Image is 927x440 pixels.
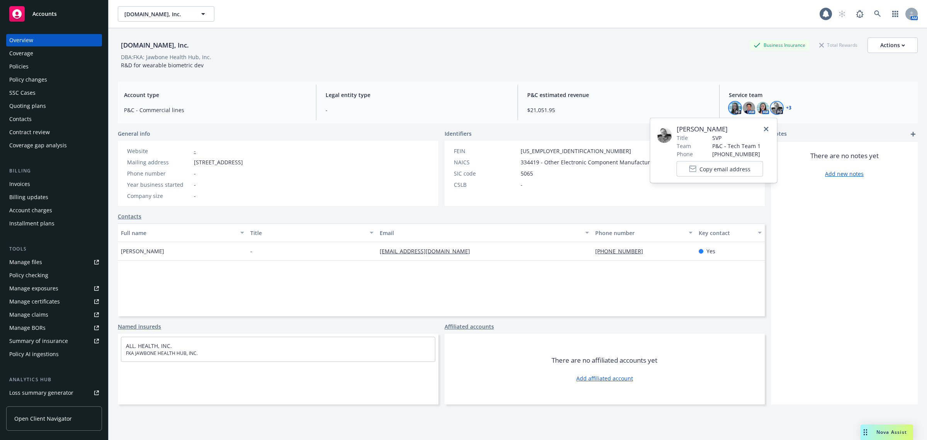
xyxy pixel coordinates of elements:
[6,282,102,295] span: Manage exposures
[870,6,885,22] a: Search
[810,151,879,160] span: There are no notes yet
[6,217,102,230] a: Installment plans
[834,6,850,22] a: Start snowing
[861,425,870,440] div: Drag to move
[14,414,72,423] span: Open Client Navigator
[124,106,307,114] span: P&C - Commercial lines
[127,181,191,189] div: Year business started
[9,47,33,60] div: Coverage
[592,223,696,242] button: Phone number
[377,223,592,242] button: Email
[250,247,252,255] span: -
[9,73,47,86] div: Policy changes
[118,223,247,242] button: Full name
[121,247,164,255] span: [PERSON_NAME]
[712,134,763,142] span: SVP
[888,6,903,22] a: Switch app
[118,212,141,220] a: Contacts
[9,387,73,399] div: Loss summary generator
[6,387,102,399] a: Loss summary generator
[880,38,905,53] div: Actions
[677,150,693,158] span: Phone
[750,40,809,50] div: Business Insurance
[908,130,918,139] a: add
[552,356,657,365] span: There are no affiliated accounts yet
[9,348,59,360] div: Policy AI ingestions
[121,61,204,69] span: R&D for wearable biometric dev
[6,87,102,99] a: SSC Cases
[595,247,649,255] a: [PHONE_NUMBER]
[712,150,763,158] span: [PHONE_NUMBER]
[6,3,102,25] a: Accounts
[521,181,523,189] span: -
[6,60,102,73] a: Policies
[786,106,791,110] a: +3
[454,158,518,166] div: NAICS
[326,91,508,99] span: Legal entity type
[380,247,476,255] a: [EMAIL_ADDRESS][DOMAIN_NAME]
[32,11,57,17] span: Accounts
[771,130,787,139] span: Notes
[118,130,150,138] span: General info
[454,147,518,155] div: FEIN
[699,229,753,237] div: Key contact
[6,167,102,175] div: Billing
[6,204,102,217] a: Account charges
[194,181,196,189] span: -
[6,256,102,268] a: Manage files
[825,170,864,178] a: Add new notes
[9,191,48,203] div: Billing updates
[677,142,691,150] span: Team
[118,40,192,50] div: [DOMAIN_NAME], Inc.
[6,191,102,203] a: Billing updates
[527,91,710,99] span: P&C estimated revenue
[194,158,243,166] span: [STREET_ADDRESS]
[326,106,508,114] span: -
[861,425,913,440] button: Nova Assist
[127,169,191,177] div: Phone number
[9,87,36,99] div: SSC Cases
[876,429,907,435] span: Nova Assist
[9,100,46,112] div: Quoting plans
[127,192,191,200] div: Company size
[6,126,102,138] a: Contract review
[576,374,633,382] a: Add affiliated account
[6,73,102,86] a: Policy changes
[521,169,533,177] span: 5065
[126,342,172,350] a: ALL. HEALTH, INC.
[126,350,430,357] span: FKA JAWBONE HEALTH HUB, INC.
[729,91,912,99] span: Service team
[454,181,518,189] div: CSLB
[9,322,46,334] div: Manage BORs
[6,376,102,384] div: Analytics hub
[815,40,861,50] div: Total Rewards
[118,322,161,331] a: Named insureds
[706,247,715,255] span: Yes
[677,134,688,142] span: Title
[6,269,102,281] a: Policy checking
[9,126,50,138] div: Contract review
[445,130,472,138] span: Identifiers
[6,47,102,60] a: Coverage
[9,178,30,190] div: Invoices
[127,147,191,155] div: Website
[527,106,710,114] span: $21,051.95
[677,161,763,177] button: Copy email address
[9,217,54,230] div: Installment plans
[9,309,48,321] div: Manage claims
[6,348,102,360] a: Policy AI ingestions
[6,309,102,321] a: Manage claims
[595,229,684,237] div: Phone number
[6,34,102,46] a: Overview
[121,53,211,61] div: DBA: FKA: Jawbone Health Hub, Inc.
[194,147,196,155] a: -
[247,223,377,242] button: Title
[121,229,236,237] div: Full name
[6,139,102,152] a: Coverage gap analysis
[9,335,68,347] div: Summary of insurance
[743,102,755,114] img: photo
[6,295,102,308] a: Manage certificates
[757,102,769,114] img: photo
[124,91,307,99] span: Account type
[521,158,658,166] span: 334419 - Other Electronic Component Manufacturing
